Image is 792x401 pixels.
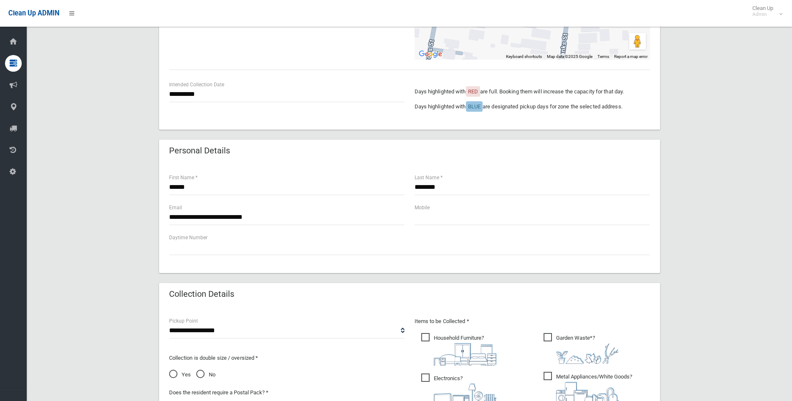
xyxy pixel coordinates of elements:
p: Days highlighted with are full. Booking them will increase the capacity for that day. [415,87,650,97]
header: Collection Details [159,286,244,302]
button: Drag Pegman onto the map to open Street View [629,33,646,50]
span: Household Furniture [421,333,496,366]
span: No [196,370,215,380]
p: Days highlighted with are designated pickup days for zone the selected address. [415,102,650,112]
a: Report a map error [614,54,648,59]
p: Items to be Collected * [415,316,650,326]
img: aa9efdbe659d29b613fca23ba79d85cb.png [434,343,496,366]
small: Admin [752,11,773,18]
i: ? [434,335,496,366]
i: ? [556,335,619,364]
a: Open this area in Google Maps (opens a new window) [417,49,444,60]
a: Terms (opens in new tab) [597,54,609,59]
img: 4fd8a5c772b2c999c83690221e5242e0.png [556,343,619,364]
label: Does the resident require a Postal Pack? * [169,388,268,398]
span: RED [468,88,478,95]
span: Clean Up ADMIN [8,9,59,17]
span: Clean Up [748,5,782,18]
img: Google [417,49,444,60]
p: Collection is double size / oversized * [169,353,405,363]
span: BLUE [468,103,481,110]
header: Personal Details [159,143,240,159]
span: Yes [169,370,191,380]
button: Keyboard shortcuts [506,54,542,60]
span: Map data ©2025 Google [547,54,592,59]
span: Garden Waste* [544,333,619,364]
